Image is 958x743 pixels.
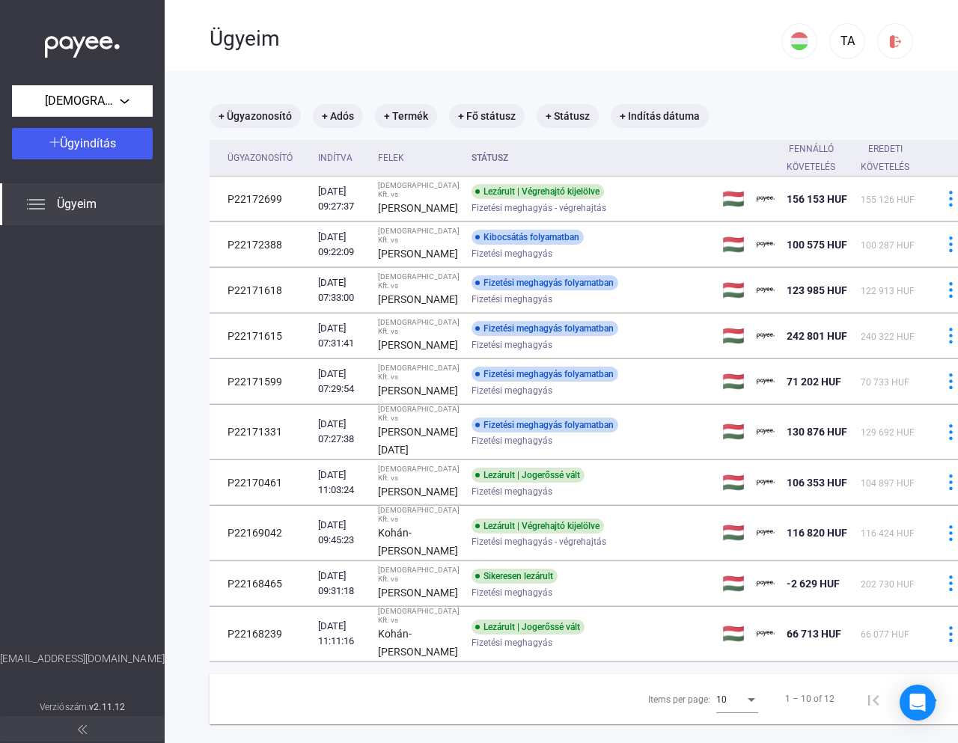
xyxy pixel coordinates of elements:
[787,578,840,590] span: -2 629 HUF
[210,222,312,267] td: P22172388
[785,690,835,708] div: 1 – 10 of 12
[318,230,366,260] div: [DATE] 09:22:09
[45,28,120,58] img: white-payee-white-dot.svg
[861,478,915,489] span: 104 897 HUF
[210,607,312,661] td: P22168239
[318,367,366,397] div: [DATE] 07:29:54
[611,104,709,128] mat-chip: + Indítás dátuma
[378,293,458,305] strong: [PERSON_NAME]
[900,685,936,721] div: Open Intercom Messenger
[888,34,903,49] img: logout-red
[787,140,849,176] div: Fennálló követelés
[378,149,404,167] div: Felek
[78,725,87,734] img: arrow-double-left-grey.svg
[49,137,60,147] img: plus-white.svg
[861,629,909,640] span: 66 077 HUF
[318,518,366,548] div: [DATE] 09:45:23
[210,314,312,358] td: P22171615
[472,245,552,263] span: Fizetési meghagyás
[318,149,353,167] div: Indítva
[472,634,552,652] span: Fizetési meghagyás
[210,460,312,505] td: P22170461
[210,177,312,221] td: P22172699
[378,227,460,245] div: [DEMOGRAPHIC_DATA] Kft. vs
[378,566,460,584] div: [DEMOGRAPHIC_DATA] Kft. vs
[787,239,847,251] span: 100 575 HUF
[210,405,312,459] td: P22171331
[466,140,716,177] th: Státusz
[313,104,363,128] mat-chip: + Adós
[648,691,710,709] div: Items per page:
[378,405,460,423] div: [DEMOGRAPHIC_DATA] Kft. vs
[210,359,312,404] td: P22171599
[787,628,841,640] span: 66 713 HUF
[89,702,125,712] strong: v2.11.12
[472,584,552,602] span: Fizetési meghagyás
[375,104,437,128] mat-chip: + Termék
[716,607,751,661] td: 🇭🇺
[757,474,775,492] img: payee-logo
[757,625,775,643] img: payee-logo
[861,240,915,251] span: 100 287 HUF
[835,32,860,50] div: TA
[318,184,366,214] div: [DATE] 09:27:37
[378,385,458,397] strong: [PERSON_NAME]
[472,533,606,551] span: Fizetési meghagyás - végrehajtás
[716,460,751,505] td: 🇭🇺
[318,468,366,498] div: [DATE] 11:03:24
[787,477,847,489] span: 106 353 HUF
[210,506,312,560] td: P22169042
[378,149,460,167] div: Felek
[787,284,847,296] span: 123 985 HUF
[716,359,751,404] td: 🇭🇺
[472,519,604,533] div: Lezárult | Végrehajtó kijelölve
[472,184,604,199] div: Lezárult | Végrehajtó kijelölve
[472,418,618,432] div: Fizetési meghagyás folyamatban
[210,26,781,52] div: Ügyeim
[787,140,835,176] div: Fennálló követelés
[378,506,460,524] div: [DEMOGRAPHIC_DATA] Kft. vs
[12,85,153,117] button: [DEMOGRAPHIC_DATA] Kft.
[877,23,913,59] button: logout-red
[757,236,775,254] img: payee-logo
[757,524,775,542] img: payee-logo
[787,426,847,438] span: 130 876 HUF
[472,290,552,308] span: Fizetési meghagyás
[787,330,847,342] span: 242 801 HUF
[318,321,366,351] div: [DATE] 07:31:41
[861,427,915,438] span: 129 692 HUF
[378,248,458,260] strong: [PERSON_NAME]
[228,149,293,167] div: Ügyazonosító
[716,268,751,313] td: 🇭🇺
[472,321,618,336] div: Fizetési meghagyás folyamatban
[472,483,552,501] span: Fizetési meghagyás
[57,195,97,213] span: Ügyeim
[757,190,775,208] img: payee-logo
[378,486,458,498] strong: [PERSON_NAME]
[472,336,552,354] span: Fizetési meghagyás
[757,575,775,593] img: payee-logo
[472,432,552,450] span: Fizetési meghagyás
[472,569,558,584] div: Sikeresen lezárult
[861,579,915,590] span: 202 730 HUF
[27,195,45,213] img: list.svg
[378,426,458,456] strong: [PERSON_NAME][DATE]
[861,377,909,388] span: 70 733 HUF
[472,199,606,217] span: Fizetési meghagyás - végrehajtás
[537,104,599,128] mat-chip: + Státusz
[716,694,727,705] span: 10
[378,527,458,557] strong: Kohán-[PERSON_NAME]
[12,128,153,159] button: Ügyindítás
[757,423,775,441] img: payee-logo
[829,23,865,59] button: TA
[861,140,909,176] div: Eredeti követelés
[716,177,751,221] td: 🇭🇺
[378,272,460,290] div: [DEMOGRAPHIC_DATA] Kft. vs
[228,149,306,167] div: Ügyazonosító
[378,181,460,199] div: [DEMOGRAPHIC_DATA] Kft. vs
[472,620,585,635] div: Lezárult | Jogerőssé vált
[210,561,312,606] td: P22168465
[716,405,751,459] td: 🇭🇺
[790,32,808,50] img: HU
[716,222,751,267] td: 🇭🇺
